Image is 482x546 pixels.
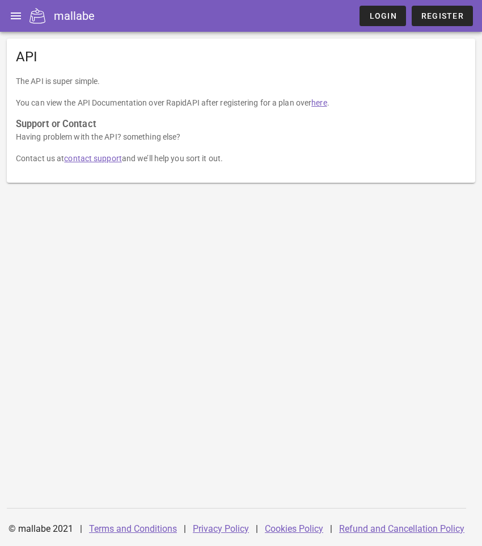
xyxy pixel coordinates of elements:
a: Refund and Cancellation Policy [339,523,464,534]
p: The API is super simple. [16,75,466,87]
div: | [80,515,82,543]
div: © mallabe 2021 [2,515,80,543]
p: Having problem with the API? something else? [16,131,466,143]
div: mallabe [54,7,95,24]
span: Login [369,11,396,20]
a: here [311,98,327,107]
h3: Support or Contact [16,118,466,131]
span: Register [421,11,464,20]
a: Register [412,6,473,26]
p: You can view the API Documentation over RapidAPI after registering for a plan over . [16,96,466,109]
div: | [330,515,332,543]
a: Cookies Policy [265,523,323,534]
div: API [7,39,475,75]
div: | [256,515,258,543]
p: Contact us at and we’ll help you sort it out. [16,152,466,165]
a: contact support [64,154,122,163]
a: Terms and Conditions [89,523,177,534]
a: Privacy Policy [193,523,249,534]
a: Login [360,6,405,26]
div: | [184,515,186,543]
